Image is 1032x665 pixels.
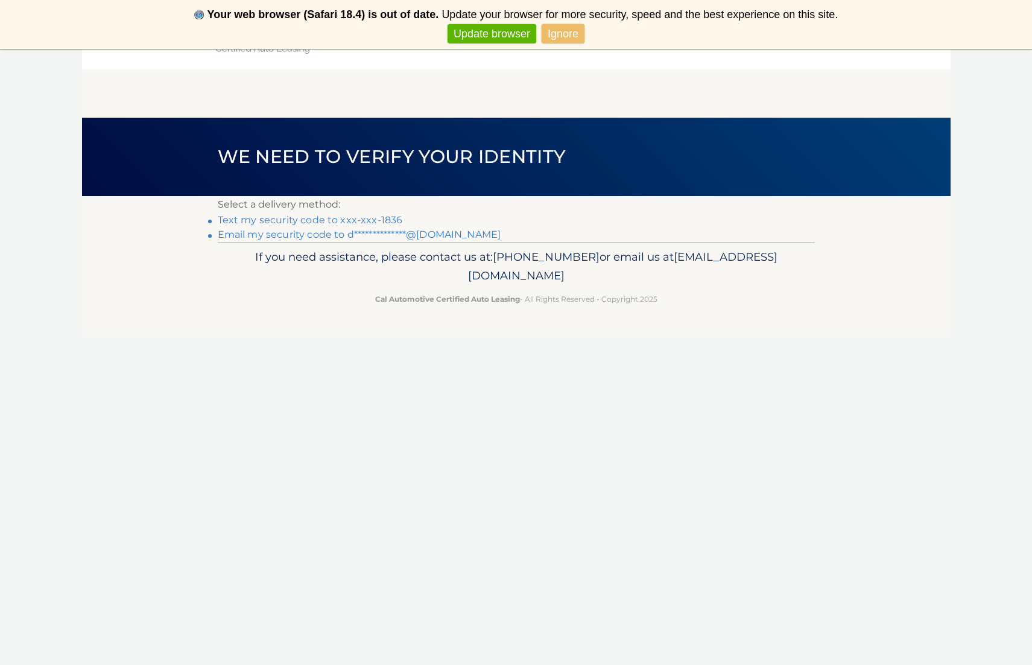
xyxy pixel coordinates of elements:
[226,247,807,286] p: If you need assistance, please contact us at: or email us at
[218,196,815,213] p: Select a delivery method:
[207,8,439,21] b: Your web browser (Safari 18.4) is out of date.
[218,145,566,168] span: We need to verify your identity
[226,293,807,305] p: - All Rights Reserved - Copyright 2025
[375,294,520,304] strong: Cal Automotive Certified Auto Leasing
[442,8,838,21] span: Update your browser for more security, speed and the best experience on this site.
[493,250,600,264] span: [PHONE_NUMBER]
[218,214,403,226] a: Text my security code to xxx-xxx-1836
[448,24,536,44] a: Update browser
[542,24,584,44] a: Ignore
